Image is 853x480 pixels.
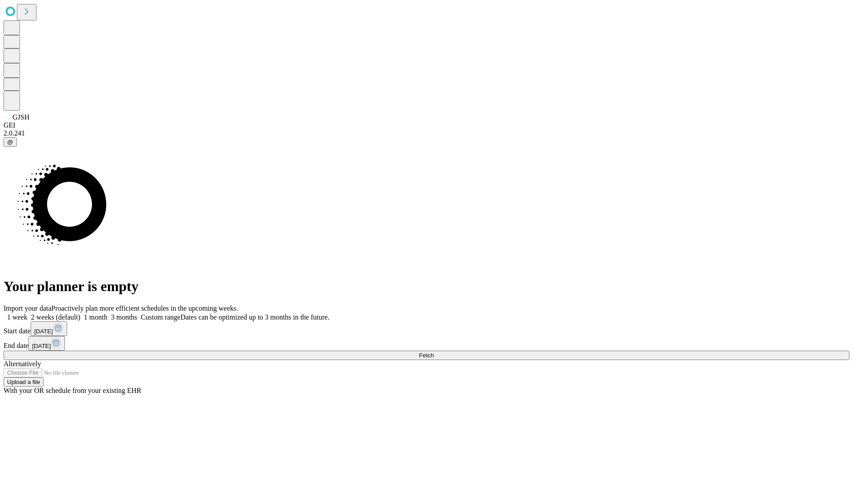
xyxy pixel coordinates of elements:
div: GEI [4,121,849,129]
span: GJSH [12,113,29,121]
span: [DATE] [34,328,53,335]
span: With your OR schedule from your existing EHR [4,387,141,394]
button: Upload a file [4,377,44,387]
span: Dates can be optimized up to 3 months in the future. [180,313,329,321]
span: Proactively plan more efficient schedules in the upcoming weeks. [52,304,238,312]
span: @ [7,139,13,145]
button: Fetch [4,351,849,360]
h1: Your planner is empty [4,278,849,295]
span: 1 month [84,313,108,321]
span: Alternatively [4,360,41,368]
span: 2 weeks (default) [31,313,80,321]
span: [DATE] [32,343,51,349]
span: Fetch [419,352,434,359]
div: End date [4,336,849,351]
button: [DATE] [28,336,65,351]
div: 2.0.241 [4,129,849,137]
span: Custom range [141,313,180,321]
button: [DATE] [31,321,67,336]
span: Import your data [4,304,52,312]
button: @ [4,137,17,147]
span: 3 months [111,313,137,321]
span: 1 week [7,313,28,321]
div: Start date [4,321,849,336]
